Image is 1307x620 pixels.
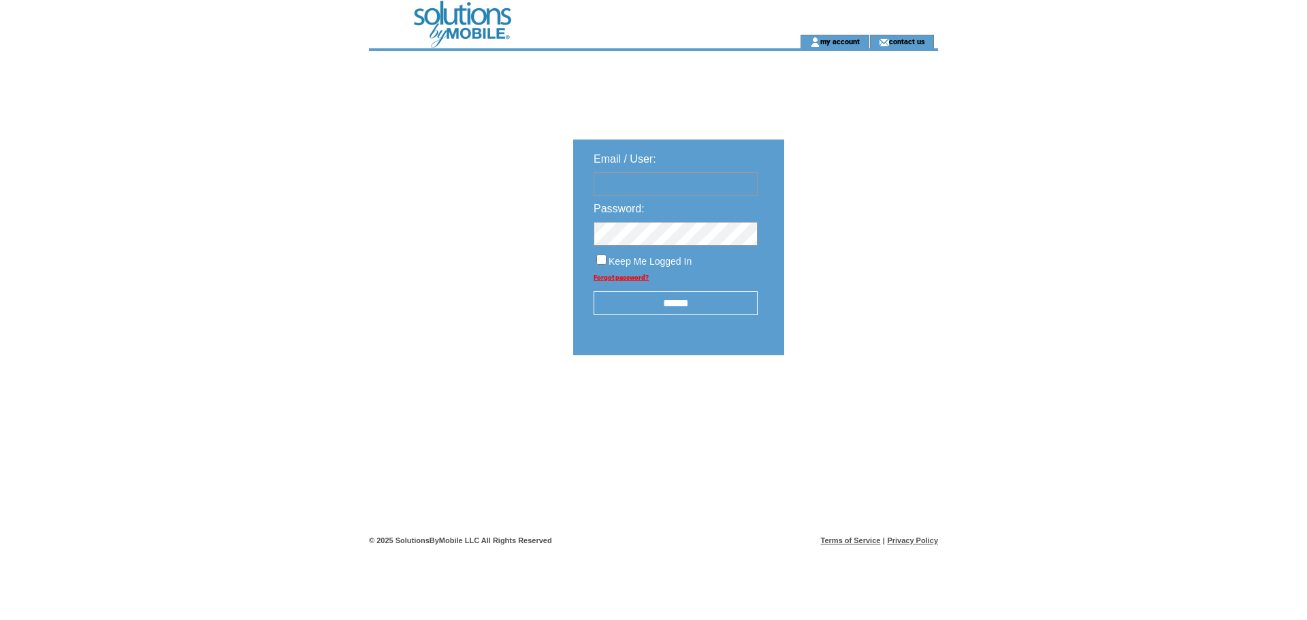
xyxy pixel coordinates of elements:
a: Forgot password? [594,274,649,281]
a: Privacy Policy [887,536,938,544]
span: Password: [594,203,645,214]
a: my account [820,37,860,46]
span: Keep Me Logged In [609,256,692,267]
a: Terms of Service [821,536,881,544]
span: Email / User: [594,153,656,165]
span: © 2025 SolutionsByMobile LLC All Rights Reserved [369,536,552,544]
img: contact_us_icon.gif;jsessionid=1BB6ABE5BD000195DB9FEDFFF301FC56 [879,37,889,48]
span: | [883,536,885,544]
img: account_icon.gif;jsessionid=1BB6ABE5BD000195DB9FEDFFF301FC56 [810,37,820,48]
a: contact us [889,37,925,46]
img: transparent.png;jsessionid=1BB6ABE5BD000195DB9FEDFFF301FC56 [824,389,892,406]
